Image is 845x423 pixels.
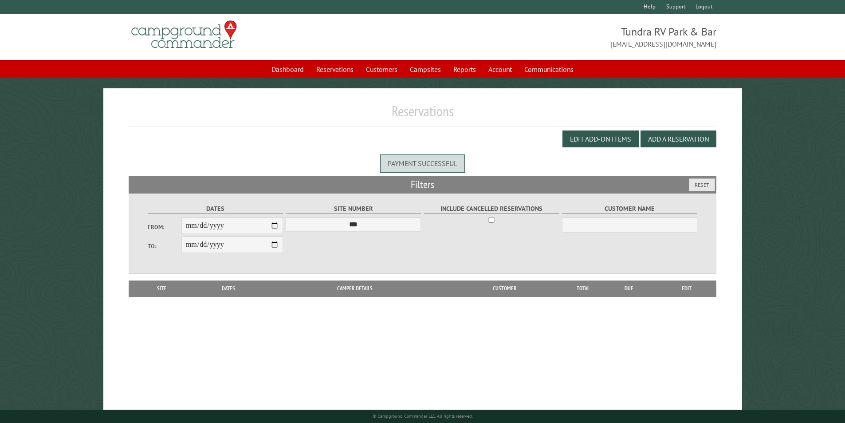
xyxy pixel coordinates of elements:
button: Reset [689,178,715,191]
th: Site [133,281,191,296]
a: Account [483,61,517,78]
a: Customers [361,61,403,78]
a: Campsites [405,61,446,78]
th: Camper Details [267,281,443,296]
label: Customer Name [562,204,697,214]
h2: Filters [129,176,717,193]
a: Reports [448,61,481,78]
th: Dates [191,281,267,296]
span: Tundra RV Park & Bar [EMAIL_ADDRESS][DOMAIN_NAME] [423,24,717,49]
button: Edit Add-on Items [562,130,639,147]
img: Campground Commander [129,17,240,52]
label: To: [148,242,181,250]
label: Include Cancelled Reservations [424,204,559,214]
th: Due [601,281,657,296]
h1: Reservations [129,103,717,127]
th: Edit [657,281,717,296]
button: Add a Reservation [641,130,716,147]
a: Dashboard [266,61,309,78]
small: © Campground Commander LLC. All rights reserved. [373,413,473,419]
label: Site Number [286,204,421,214]
a: Reservations [311,61,359,78]
label: Dates [148,204,283,214]
th: Customer [443,281,566,296]
div: Payment successful [380,154,465,172]
a: Communications [519,61,579,78]
label: From: [148,223,181,231]
th: Total [566,281,601,296]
